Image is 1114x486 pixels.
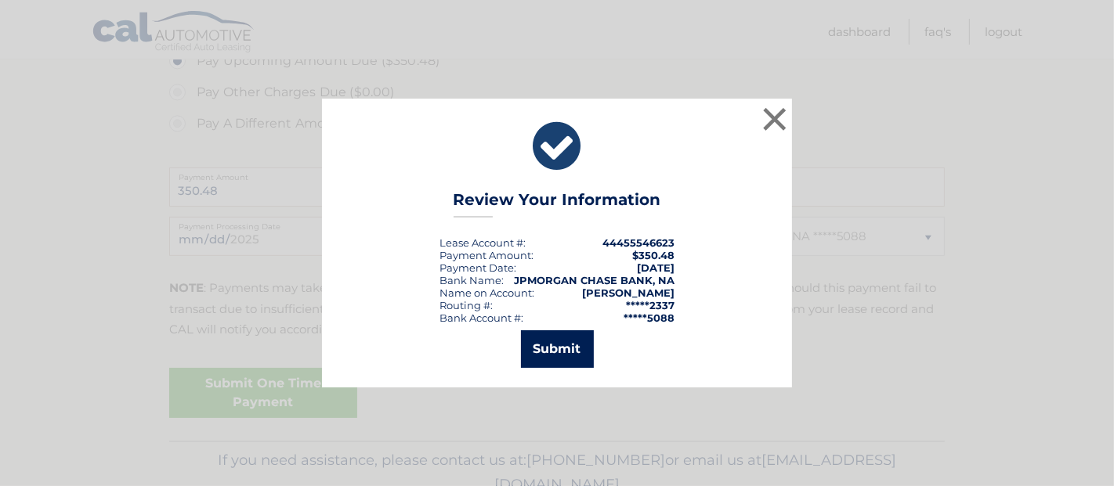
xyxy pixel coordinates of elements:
div: Payment Amount: [439,249,533,261]
button: Submit [521,330,594,368]
span: [DATE] [637,261,675,274]
div: Name on Account: [439,286,534,299]
div: Bank Account #: [439,311,523,324]
strong: 44455546623 [602,236,675,249]
strong: JPMORGAN CHASE BANK, NA [514,274,675,286]
div: Routing #: [439,299,493,311]
div: : [439,261,516,274]
strong: [PERSON_NAME] [582,286,675,299]
h3: Review Your Information [454,190,661,218]
div: Lease Account #: [439,236,526,249]
button: × [759,103,790,135]
span: Payment Date [439,261,514,274]
span: $350.48 [632,249,675,261]
div: Bank Name: [439,274,504,286]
